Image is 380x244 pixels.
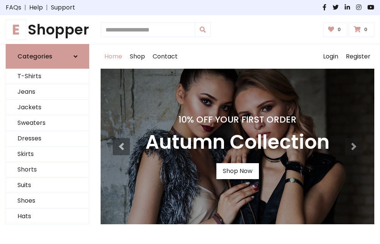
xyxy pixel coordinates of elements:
[145,131,330,154] h3: Autumn Collection
[6,162,89,178] a: Shorts
[126,44,149,69] a: Shop
[319,44,342,69] a: Login
[6,178,89,193] a: Suits
[342,44,374,69] a: Register
[6,3,21,12] a: FAQs
[362,26,369,33] span: 0
[101,44,126,69] a: Home
[6,146,89,162] a: Skirts
[6,193,89,209] a: Shoes
[336,26,343,33] span: 0
[323,22,348,37] a: 0
[51,3,75,12] a: Support
[149,44,181,69] a: Contact
[6,19,26,40] span: E
[21,3,29,12] span: |
[6,69,89,84] a: T-Shirts
[216,163,259,179] a: Shop Now
[6,115,89,131] a: Sweaters
[6,44,89,69] a: Categories
[6,131,89,146] a: Dresses
[6,21,89,38] a: EShopper
[6,21,89,38] h1: Shopper
[29,3,43,12] a: Help
[349,22,374,37] a: 0
[43,3,51,12] span: |
[6,209,89,224] a: Hats
[17,53,52,60] h6: Categories
[145,114,330,125] h4: 10% Off Your First Order
[6,84,89,100] a: Jeans
[6,100,89,115] a: Jackets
